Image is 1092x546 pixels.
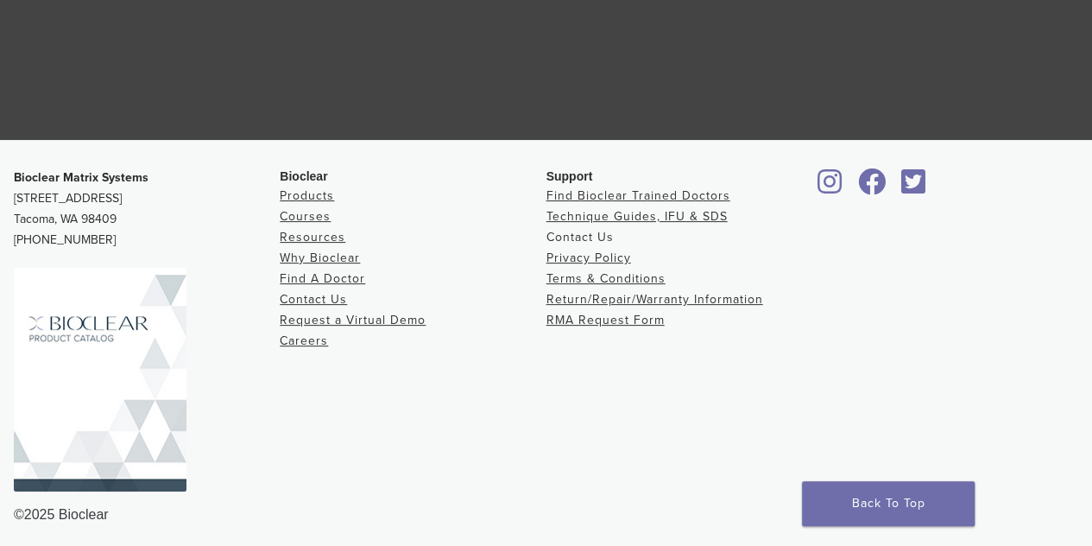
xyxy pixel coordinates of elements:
[280,169,327,183] span: Bioclear
[14,168,280,251] p: [STREET_ADDRESS] Tacoma, WA 98409 [PHONE_NUMBER]
[895,179,931,196] a: Bioclear
[280,251,360,265] a: Why Bioclear
[14,170,148,185] strong: Bioclear Matrix Systems
[280,188,334,203] a: Products
[546,251,631,265] a: Privacy Policy
[546,209,728,224] a: Technique Guides, IFU & SDS
[280,313,426,327] a: Request a Virtual Demo
[546,292,763,307] a: Return/Repair/Warranty Information
[14,268,186,492] img: Bioclear
[280,271,365,286] a: Find A Doctor
[546,230,614,244] a: Contact Us
[280,292,347,307] a: Contact Us
[280,230,345,244] a: Resources
[546,271,666,286] a: Terms & Conditions
[280,333,328,348] a: Careers
[546,313,665,327] a: RMA Request Form
[280,209,331,224] a: Courses
[14,505,1078,525] div: ©2025 Bioclear
[852,179,892,196] a: Bioclear
[802,481,975,526] a: Back To Top
[546,169,593,183] span: Support
[812,179,849,196] a: Bioclear
[546,188,730,203] a: Find Bioclear Trained Doctors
